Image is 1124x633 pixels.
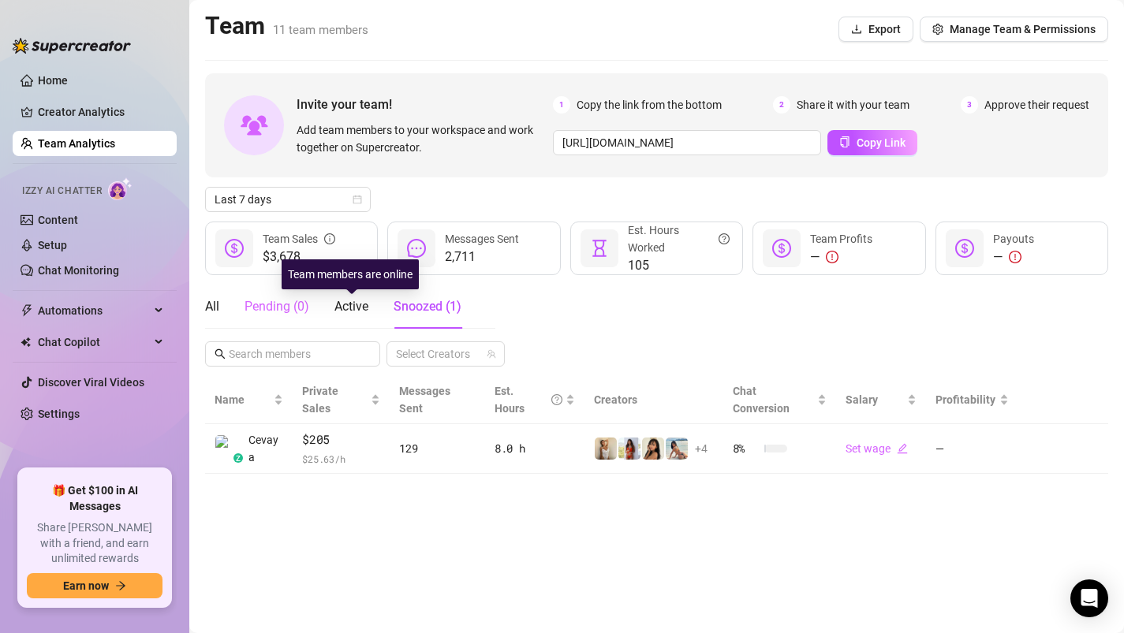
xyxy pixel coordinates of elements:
img: logo-BBDzfeDw.svg [13,38,131,54]
span: search [215,348,226,359]
span: $3,678 [263,248,335,266]
span: Cevaya [248,431,283,466]
span: dollar-circle [955,239,974,258]
span: copy [839,136,850,147]
a: Discover Viral Videos [38,376,144,389]
div: Team members are online [282,259,419,289]
span: Private Sales [302,385,338,415]
span: Payouts [993,233,1034,245]
span: 105 [628,256,730,275]
span: 8 % [733,440,758,457]
span: Automations [38,298,150,323]
span: exclamation-circle [826,251,838,263]
span: question-circle [719,222,730,256]
span: Chat Copilot [38,330,150,355]
a: Team Analytics [38,137,115,150]
span: download [851,24,862,35]
a: Chat Monitoring [38,264,119,277]
th: Name [205,376,293,424]
span: Messages Sent [445,233,519,245]
span: 11 team members [273,23,368,37]
div: Team Sales [263,230,335,248]
img: Megan [595,438,617,460]
img: Chat Copilot [21,337,31,348]
span: Add team members to your workspace and work together on Supercreator. [297,121,547,156]
div: All [205,297,219,316]
span: 2,711 [445,248,519,266]
div: 8.0 h [495,440,575,457]
span: Copy Link [857,136,906,149]
span: hourglass [590,239,609,258]
a: Content [38,214,78,226]
span: 1 [553,96,570,114]
a: Setup [38,239,67,251]
span: Snoozed ( 1 ) [394,299,461,314]
span: Invite your team! [297,95,553,114]
img: Cevaya [215,435,241,461]
span: 🎁 Get $100 in AI Messages [27,483,162,514]
span: info-circle [324,230,335,248]
span: Earn now [63,579,109,592]
span: 3 [961,96,978,114]
span: thunderbolt [21,304,33,317]
span: Share it with your team [797,96,909,114]
input: Search members [229,345,358,363]
span: + 4 [695,440,708,457]
span: Chat Conversion [733,385,790,415]
img: Tokyo [642,438,664,460]
span: question-circle [551,382,562,417]
div: Open Intercom Messenger [1070,579,1108,617]
a: Settings [38,408,80,420]
div: — [993,248,1034,266]
button: Copy Link [827,130,917,155]
img: AI Chatter [108,177,133,200]
h2: Team [205,11,368,41]
button: Earn nowarrow-right [27,573,162,598]
div: Est. Hours Worked [628,222,730,256]
span: dollar-circle [225,239,244,258]
div: Pending ( 0 ) [245,297,309,316]
img: Tokyo [666,438,688,460]
th: Creators [584,376,723,424]
span: message [407,239,426,258]
span: Izzy AI Chatter [22,184,102,199]
span: Share [PERSON_NAME] with a friend, and earn unlimited rewards [27,520,162,567]
a: Set wageedit [846,442,908,455]
span: $ 25.63 /h [302,451,380,467]
button: Export [838,17,913,42]
span: dollar-circle [772,239,791,258]
span: team [487,349,496,359]
td: — [926,424,1018,474]
img: Linnebel [618,438,640,460]
span: Name [215,391,271,408]
span: calendar [353,195,362,204]
span: Manage Team & Permissions [950,23,1096,35]
div: 129 [399,440,475,457]
span: Approve their request [984,96,1089,114]
a: Creator Analytics [38,99,164,125]
button: Manage Team & Permissions [920,17,1108,42]
span: Copy the link from the bottom [577,96,722,114]
div: — [810,248,872,266]
span: exclamation-circle [1009,251,1021,263]
span: $205 [302,430,380,449]
span: Profitability [935,393,995,406]
a: Home [38,74,68,87]
span: Export [868,23,901,35]
span: Team Profits [810,233,872,245]
span: setting [932,24,943,35]
span: Salary [846,393,878,406]
span: arrow-right [115,580,126,591]
span: Active [334,299,368,314]
span: Last 7 days [215,188,361,211]
span: 2 [773,96,790,114]
div: z [233,453,243,463]
div: Est. Hours [495,382,562,417]
span: edit [897,443,908,454]
span: Messages Sent [399,385,450,415]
